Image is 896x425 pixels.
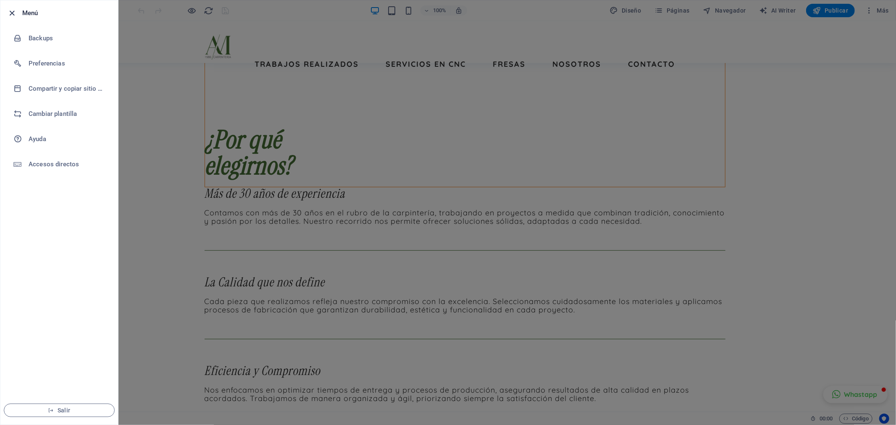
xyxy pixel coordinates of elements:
[29,159,106,169] h6: Accesos directos
[11,407,108,414] span: Salir
[790,365,854,382] button: Whastapp
[29,134,106,144] h6: Ayuda
[29,109,106,119] h6: Cambiar plantilla
[22,8,111,18] h6: Menú
[4,404,115,417] button: Salir
[29,33,106,43] h6: Backups
[0,126,118,152] a: Ayuda
[29,84,106,94] h6: Compartir y copiar sitio web
[29,58,106,68] h6: Preferencias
